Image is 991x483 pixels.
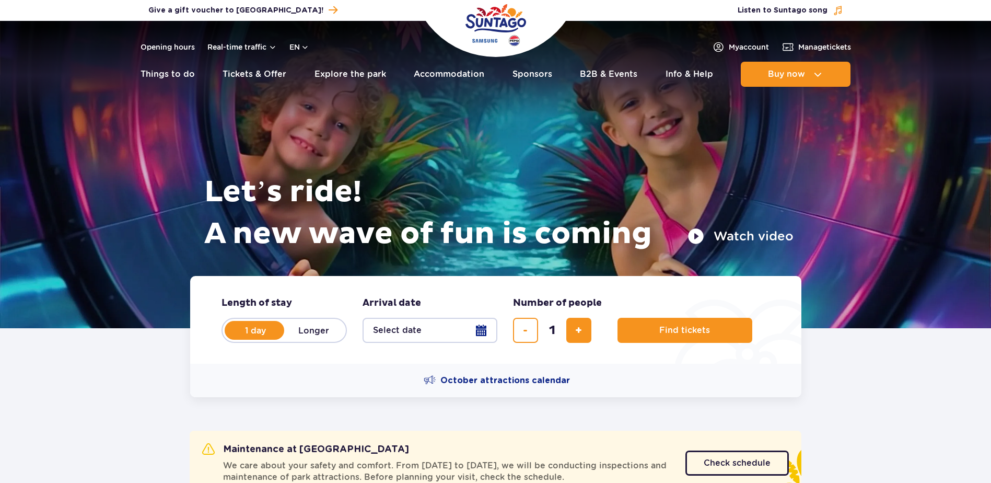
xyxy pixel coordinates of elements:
a: Accommodation [414,62,484,87]
a: Check schedule [685,451,789,476]
form: Planning your visit to Park of Poland [190,276,801,364]
button: add ticket [566,318,591,343]
a: October attractions calendar [424,374,570,387]
span: Find tickets [659,326,710,335]
span: Check schedule [704,459,771,467]
span: Length of stay [221,297,292,309]
a: Info & Help [666,62,713,87]
a: Sponsors [512,62,552,87]
a: B2B & Events [580,62,637,87]
a: Tickets & Offer [223,62,286,87]
a: Opening hours [141,42,195,52]
span: October attractions calendar [440,375,570,386]
a: Things to do [141,62,195,87]
span: We care about your safety and comfort. From [DATE] to [DATE], we will be conducting inspections a... [223,460,673,483]
span: Number of people [513,297,602,309]
a: Myaccount [712,41,769,53]
h2: Maintenance at [GEOGRAPHIC_DATA] [202,443,409,456]
button: en [289,42,309,52]
label: 1 day [226,319,285,341]
a: Give a gift voucher to [GEOGRAPHIC_DATA]! [148,3,337,17]
span: Give a gift voucher to [GEOGRAPHIC_DATA]! [148,5,323,16]
span: My account [729,42,769,52]
label: Longer [284,319,344,341]
button: Listen to Suntago song [738,5,843,16]
button: Buy now [741,62,850,87]
input: number of tickets [540,318,565,343]
span: Buy now [768,70,805,79]
span: Arrival date [363,297,421,309]
a: Managetickets [782,41,851,53]
span: Listen to Suntago song [738,5,827,16]
span: Manage tickets [798,42,851,52]
button: Find tickets [617,318,752,343]
button: remove ticket [513,318,538,343]
button: Select date [363,318,497,343]
a: Explore the park [314,62,386,87]
button: Watch video [687,228,794,245]
h1: Let’s ride! A new wave of fun is coming [204,171,794,255]
button: Real-time traffic [207,43,277,51]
